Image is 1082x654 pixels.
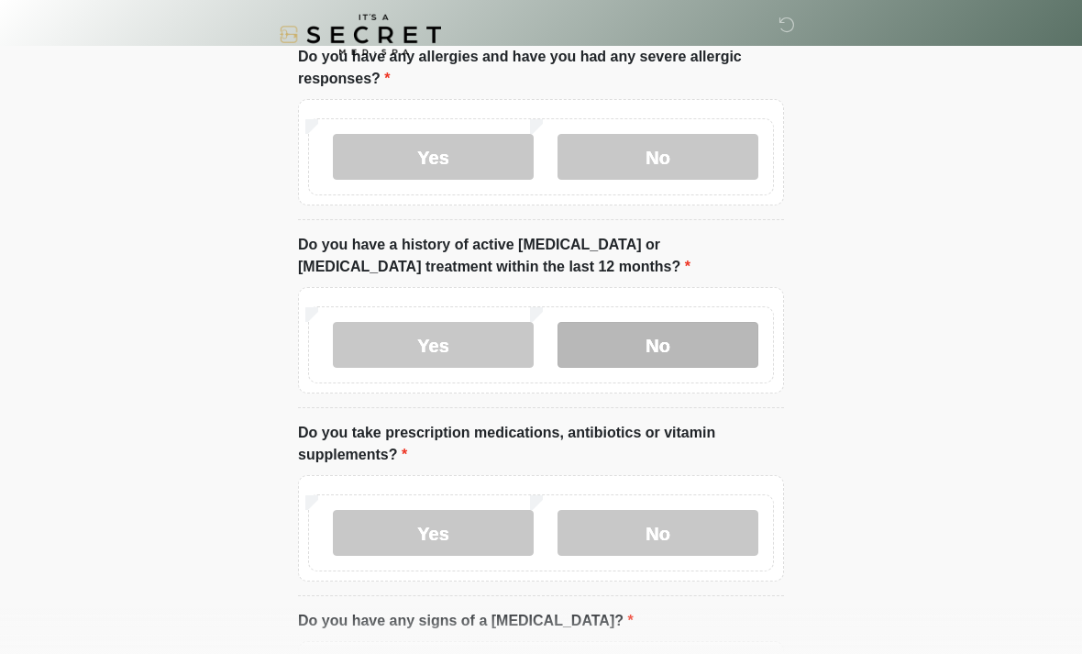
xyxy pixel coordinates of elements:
img: It's A Secret Med Spa Logo [280,14,441,55]
label: Do you have any signs of a [MEDICAL_DATA]? [298,610,634,632]
label: Yes [333,134,534,180]
label: Yes [333,510,534,556]
label: Do you take prescription medications, antibiotics or vitamin supplements? [298,422,784,466]
label: No [558,134,758,180]
label: No [558,322,758,368]
label: Do you have a history of active [MEDICAL_DATA] or [MEDICAL_DATA] treatment within the last 12 mon... [298,234,784,278]
label: No [558,510,758,556]
label: Yes [333,322,534,368]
